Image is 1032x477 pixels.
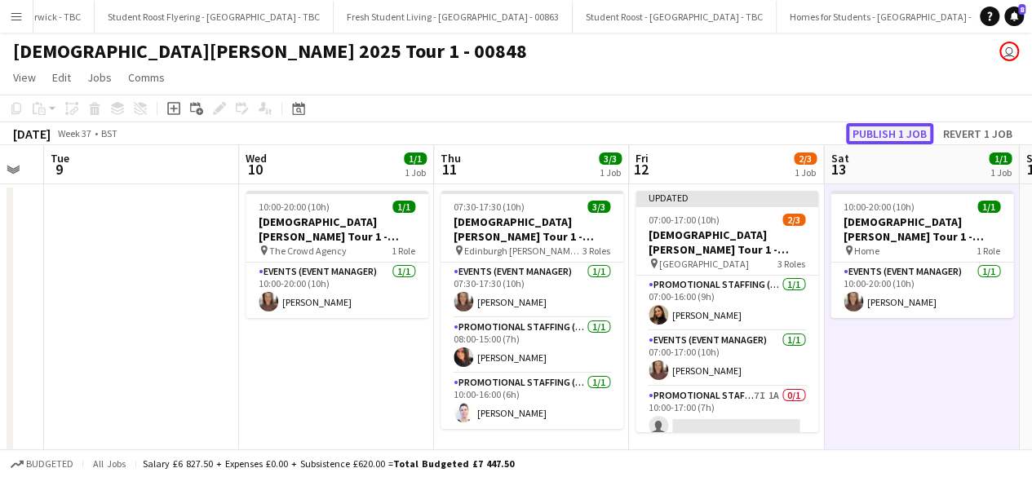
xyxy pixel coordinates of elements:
[977,245,1000,257] span: 1 Role
[95,1,334,33] button: Student Roost Flyering - [GEOGRAPHIC_DATA] - TBC
[600,166,621,179] div: 1 Job
[52,70,71,85] span: Edit
[846,123,933,144] button: Publish 1 job
[405,166,426,179] div: 1 Job
[999,42,1019,61] app-user-avatar: Crowd Crew
[782,214,805,226] span: 2/3
[259,201,330,213] span: 10:00-20:00 (10h)
[441,263,623,318] app-card-role: Events (Event Manager)1/107:30-17:30 (10h)[PERSON_NAME]
[844,201,915,213] span: 10:00-20:00 (10h)
[649,214,720,226] span: 07:00-17:00 (10h)
[990,166,1011,179] div: 1 Job
[13,126,51,142] div: [DATE]
[26,458,73,470] span: Budgeted
[441,151,461,166] span: Thu
[81,67,118,88] a: Jobs
[393,457,514,470] span: Total Budgeted £7 447.50
[13,70,36,85] span: View
[334,1,573,33] button: Fresh Student Living - [GEOGRAPHIC_DATA] - 00863
[830,191,1013,318] app-job-card: 10:00-20:00 (10h)1/1[DEMOGRAPHIC_DATA][PERSON_NAME] Tour 1 - 00848 - Travel Day Home1 RoleEvents ...
[87,70,112,85] span: Jobs
[854,245,879,257] span: Home
[269,245,347,257] span: The Crowd Agency
[246,263,428,318] app-card-role: Events (Event Manager)1/110:00-20:00 (10h)[PERSON_NAME]
[573,1,777,33] button: Student Roost - [GEOGRAPHIC_DATA] - TBC
[830,214,1013,244] h3: [DEMOGRAPHIC_DATA][PERSON_NAME] Tour 1 - 00848 - Travel Day
[90,457,129,470] span: All jobs
[454,201,525,213] span: 07:30-17:30 (10h)
[101,127,117,139] div: BST
[636,191,818,432] app-job-card: Updated07:00-17:00 (10h)2/3[DEMOGRAPHIC_DATA][PERSON_NAME] Tour 1 - 00848 - [GEOGRAPHIC_DATA] [GE...
[989,152,1012,165] span: 1/1
[46,67,78,88] a: Edit
[54,127,95,139] span: Week 37
[830,263,1013,318] app-card-role: Events (Event Manager)1/110:00-20:00 (10h)[PERSON_NAME]
[636,151,649,166] span: Fri
[392,245,415,257] span: 1 Role
[777,258,805,270] span: 3 Roles
[122,67,171,88] a: Comms
[246,151,267,166] span: Wed
[441,214,623,244] h3: [DEMOGRAPHIC_DATA][PERSON_NAME] Tour 1 - 00848 - [GEOGRAPHIC_DATA][PERSON_NAME]
[582,245,610,257] span: 3 Roles
[636,386,818,442] app-card-role: Promotional Staffing (Brand Ambassadors)7I1A0/110:00-17:00 (7h)
[599,152,622,165] span: 3/3
[404,152,427,165] span: 1/1
[392,201,415,213] span: 1/1
[441,373,623,429] app-card-role: Promotional Staffing (Brand Ambassadors)1/110:00-16:00 (6h)[PERSON_NAME]
[51,151,69,166] span: Tue
[636,331,818,386] app-card-role: Events (Event Manager)1/107:00-17:00 (10h)[PERSON_NAME]
[441,191,623,429] app-job-card: 07:30-17:30 (10h)3/3[DEMOGRAPHIC_DATA][PERSON_NAME] Tour 1 - 00848 - [GEOGRAPHIC_DATA][PERSON_NAM...
[636,227,818,257] h3: [DEMOGRAPHIC_DATA][PERSON_NAME] Tour 1 - 00848 - [GEOGRAPHIC_DATA]
[1018,4,1025,15] span: 8
[636,276,818,331] app-card-role: Promotional Staffing (Brand Ambassadors)1/107:00-16:00 (9h)[PERSON_NAME]
[143,457,514,470] div: Salary £6 827.50 + Expenses £0.00 + Subsistence £620.00 =
[795,166,816,179] div: 1 Job
[828,160,848,179] span: 13
[128,70,165,85] span: Comms
[977,201,1000,213] span: 1/1
[633,160,649,179] span: 12
[659,258,749,270] span: [GEOGRAPHIC_DATA]
[246,214,428,244] h3: [DEMOGRAPHIC_DATA][PERSON_NAME] Tour 1 - Collection Day - 00848
[1004,7,1024,26] a: 8
[48,160,69,179] span: 9
[438,160,461,179] span: 11
[243,160,267,179] span: 10
[794,152,817,165] span: 2/3
[246,191,428,318] app-job-card: 10:00-20:00 (10h)1/1[DEMOGRAPHIC_DATA][PERSON_NAME] Tour 1 - Collection Day - 00848 The Crowd Age...
[464,245,582,257] span: Edinburgh [PERSON_NAME] University Freshers
[441,318,623,373] app-card-role: Promotional Staffing (Brand Ambassadors)1/108:00-15:00 (7h)[PERSON_NAME]
[7,67,42,88] a: View
[830,151,848,166] span: Sat
[937,123,1019,144] button: Revert 1 job
[13,39,527,64] h1: [DEMOGRAPHIC_DATA][PERSON_NAME] 2025 Tour 1 - 00848
[587,201,610,213] span: 3/3
[8,455,76,473] button: Budgeted
[636,191,818,204] div: Updated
